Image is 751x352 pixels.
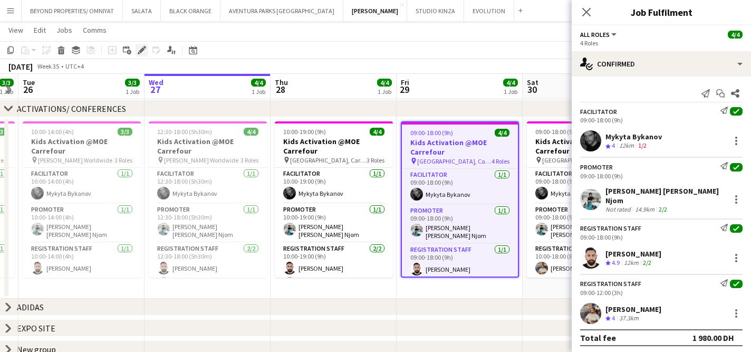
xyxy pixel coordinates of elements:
span: [PERSON_NAME] Worldwide [164,156,238,164]
span: All roles [580,31,610,39]
button: STUDIO KINZA [407,1,464,21]
span: Week 35 [35,62,61,70]
app-card-role: Registration Staff2/212:30-18:00 (5h30m)[PERSON_NAME] [149,243,267,294]
span: 27 [147,83,163,96]
a: Comms [79,23,111,37]
h3: Job Fulfilment [572,5,751,19]
span: 09:00-18:00 (9h) [410,129,453,137]
span: Thu [275,78,288,87]
button: All roles [580,31,618,39]
button: [PERSON_NAME] [343,1,407,21]
app-job-card: 09:00-18:00 (9h)3/3Kids Activation @MOE Carrefour [GEOGRAPHIC_DATA], Carrefour3 RolesFacilitator1... [527,121,645,278]
app-card-role: Facilitator1/110:00-19:00 (9h)Mykyta Bykanov [275,168,393,204]
div: 12km [617,141,636,150]
div: 1 980.00 DH [692,332,734,343]
span: 4/4 [503,79,518,87]
span: 4 Roles [492,157,509,165]
app-card-role: Promoter1/109:00-18:00 (9h)[PERSON_NAME] [PERSON_NAME] Njom [527,204,645,243]
div: 1 Job [126,88,139,96]
span: 30 [525,83,538,96]
app-card-role: Facilitator1/112:30-18:00 (5h30m)Mykyta Bykanov [149,168,267,204]
app-card-role: Promoter1/110:00-19:00 (9h)[PERSON_NAME] [PERSON_NAME] Njom [275,204,393,243]
div: Mykyta Bykanov [605,132,662,141]
app-skills-label: 1/2 [638,141,647,149]
span: [GEOGRAPHIC_DATA], Carrefour [417,157,492,165]
div: Registration Staff [580,280,641,288]
div: [PERSON_NAME] [605,305,661,314]
span: 09:00-18:00 (9h) [535,128,578,136]
div: [PERSON_NAME] [PERSON_NAME] Njom [605,186,726,205]
span: Jobs [56,25,72,35]
span: [GEOGRAPHIC_DATA], Carrefour [290,156,367,164]
div: Promoter [580,163,613,171]
span: 4/4 [370,128,384,136]
span: 4/4 [728,31,743,39]
app-card-role: Registration Staff2/210:00-19:00 (9h)[PERSON_NAME] [275,243,393,294]
span: View [8,25,23,35]
span: 26 [21,83,35,96]
div: 1 Job [378,88,391,96]
div: Not rated [605,205,633,213]
div: ADIDAS [17,302,44,312]
app-card-role: Promoter1/110:00-14:00 (4h)[PERSON_NAME] [PERSON_NAME] Njom [23,204,141,243]
h3: Kids Activation @MOE Carrefour [149,137,267,156]
div: 1 Job [504,88,517,96]
a: View [4,23,27,37]
div: [DATE] [8,61,33,72]
span: [GEOGRAPHIC_DATA], Carrefour [542,156,619,164]
h3: Kids Activation @MOE Carrefour [402,138,518,157]
span: 3/3 [125,79,140,87]
app-card-role: Facilitator1/109:00-18:00 (9h)Mykyta Bykanov [527,168,645,204]
span: Edit [34,25,46,35]
span: 4/4 [251,79,266,87]
span: 28 [273,83,288,96]
app-skills-label: 2/2 [659,205,667,213]
span: Sat [527,78,538,87]
span: Fri [401,78,409,87]
app-card-role: Registration Staff1/109:00-18:00 (9h)[PERSON_NAME] [402,244,518,280]
div: Facilitator [580,108,617,116]
div: 37.3km [617,314,641,323]
div: Confirmed [572,51,751,77]
h3: Kids Activation @MOE Carrefour [275,137,393,156]
span: 10:00-14:00 (4h) [31,128,74,136]
app-job-card: 10:00-19:00 (9h)4/4Kids Activation @MOE Carrefour [GEOGRAPHIC_DATA], Carrefour3 RolesFacilitator1... [275,121,393,278]
div: 1 Job [252,88,265,96]
span: 4 [612,314,615,322]
button: BLACK ORANGE [161,1,220,21]
app-job-card: 09:00-18:00 (9h)4/4Kids Activation @MOE Carrefour [GEOGRAPHIC_DATA], Carrefour4 RolesRegistration... [401,121,519,278]
span: 4 [612,141,615,149]
span: Wed [149,78,163,87]
div: 14.9km [633,205,657,213]
span: Tue [23,78,35,87]
div: 12km [622,259,641,268]
a: Edit [30,23,50,37]
app-card-role: Registration Staff1/110:00-18:00 (8h)[PERSON_NAME] [527,243,645,279]
span: 4/4 [244,128,258,136]
span: 4.9 [612,259,620,267]
span: Comms [83,25,107,35]
app-job-card: 12:30-18:00 (5h30m)4/4Kids Activation @MOE Carrefour [PERSON_NAME] Worldwide3 RolesFacilitator1/1... [149,121,267,278]
div: 09:00-18:00 (9h) [580,233,743,241]
button: AVENTURA PARKS [GEOGRAPHIC_DATA] [220,1,343,21]
div: EXPO SITE [17,323,55,334]
app-card-role: Promoter1/112:30-18:00 (5h30m)[PERSON_NAME] [PERSON_NAME] Njom [149,204,267,243]
a: Jobs [52,23,76,37]
div: 09:00-18:00 (9h) [580,116,743,124]
button: SALATA [123,1,161,21]
span: 12:30-18:00 (5h30m) [157,128,212,136]
app-job-card: 10:00-14:00 (4h)3/3Kids Activation @MOE Carrefour [PERSON_NAME] Worldwide3 RolesFacilitator1/110:... [23,121,141,278]
span: 3 Roles [114,156,132,164]
span: 3 Roles [367,156,384,164]
button: BEYOND PROPERTIES/ OMNIYAT [22,1,123,21]
div: Registration Staff [580,224,641,232]
h3: Kids Activation @MOE Carrefour [527,137,645,156]
div: Total fee [580,332,616,343]
div: ACTIVATIONS/ CONFERENCES [17,103,126,114]
span: 3/3 [118,128,132,136]
div: 4 Roles [580,39,743,47]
